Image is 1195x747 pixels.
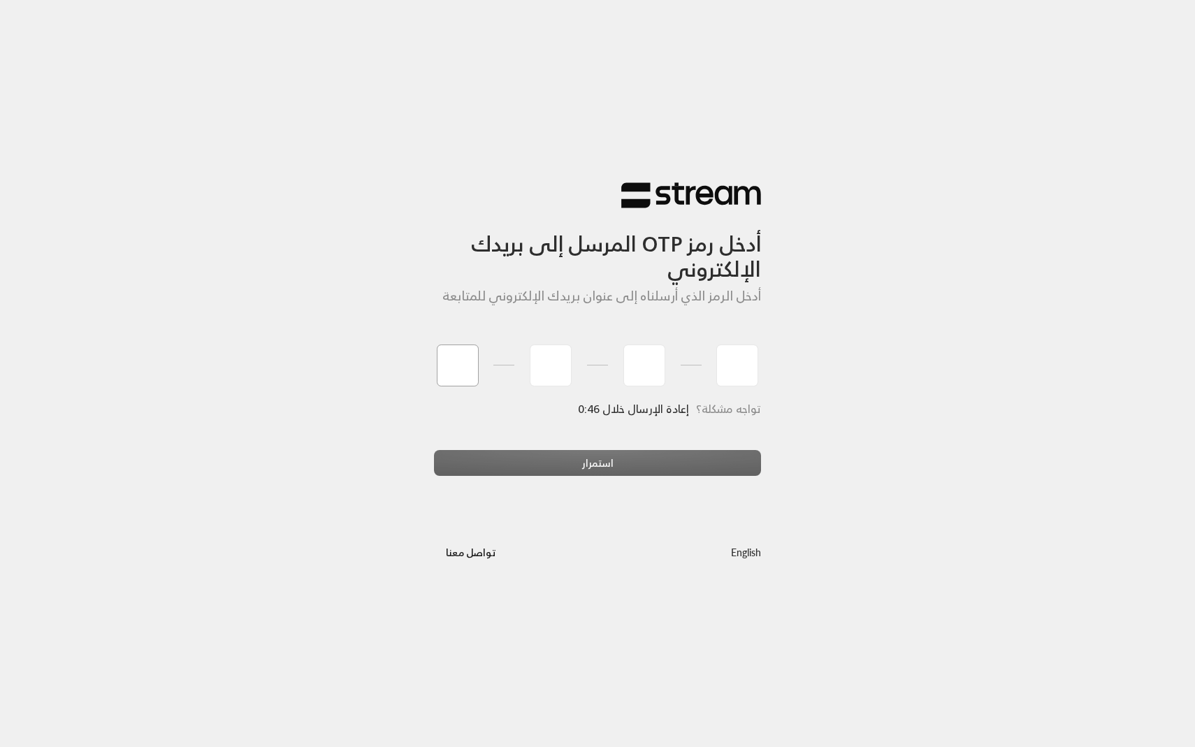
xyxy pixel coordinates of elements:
span: إعادة الإرسال خلال 0:46 [579,399,689,419]
h3: أدخل رمز OTP المرسل إلى بريدك الإلكتروني [434,209,761,282]
img: Stream Logo [621,182,761,209]
button: تواصل معنا [434,539,507,565]
h5: أدخل الرمز الذي أرسلناه إلى عنوان بريدك الإلكتروني للمتابعة [434,289,761,304]
a: English [731,539,761,565]
span: تواجه مشكلة؟ [696,399,761,419]
a: تواصل معنا [434,544,507,561]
